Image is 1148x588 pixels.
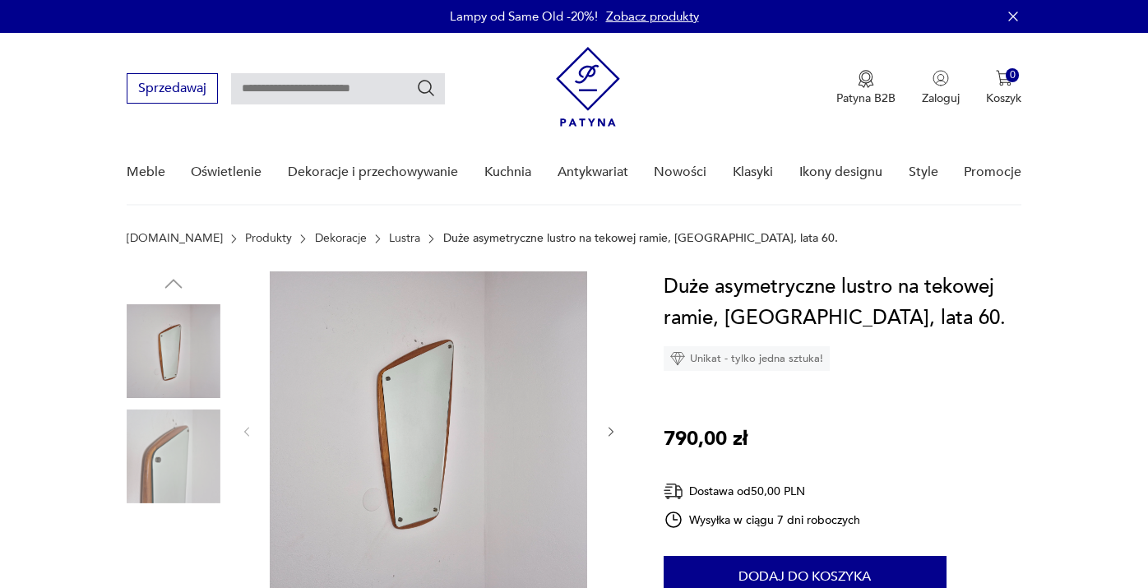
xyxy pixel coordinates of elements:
[558,141,628,204] a: Antykwariat
[416,78,436,98] button: Szukaj
[288,141,458,204] a: Dekoracje i przechowywanie
[836,70,896,106] button: Patyna B2B
[922,70,960,106] button: Zaloguj
[127,410,220,503] img: Zdjęcie produktu Duże asymetryczne lustro na tekowej ramie, Norwegia, lata 60.
[664,271,1022,334] h1: Duże asymetryczne lustro na tekowej ramie, [GEOGRAPHIC_DATA], lata 60.
[556,47,620,127] img: Patyna - sklep z meblami i dekoracjami vintage
[450,8,598,25] p: Lampy od Same Old -20%!
[127,84,218,95] a: Sprzedawaj
[922,90,960,106] p: Zaloguj
[654,141,706,204] a: Nowości
[799,141,882,204] a: Ikony designu
[986,70,1021,106] button: 0Koszyk
[127,232,223,245] a: [DOMAIN_NAME]
[1006,68,1020,82] div: 0
[484,141,531,204] a: Kuchnia
[664,424,748,455] p: 790,00 zł
[191,141,262,204] a: Oświetlenie
[664,510,861,530] div: Wysyłka w ciągu 7 dni roboczych
[443,232,838,245] p: Duże asymetryczne lustro na tekowej ramie, [GEOGRAPHIC_DATA], lata 60.
[664,346,830,371] div: Unikat - tylko jedna sztuka!
[733,141,773,204] a: Klasyki
[664,481,683,502] img: Ikona dostawy
[933,70,949,86] img: Ikonka użytkownika
[606,8,699,25] a: Zobacz produkty
[986,90,1021,106] p: Koszyk
[836,90,896,106] p: Patyna B2B
[127,73,218,104] button: Sprzedawaj
[664,481,861,502] div: Dostawa od 50,00 PLN
[389,232,420,245] a: Lustra
[836,70,896,106] a: Ikona medaluPatyna B2B
[858,70,874,88] img: Ikona medalu
[127,304,220,398] img: Zdjęcie produktu Duże asymetryczne lustro na tekowej ramie, Norwegia, lata 60.
[670,351,685,366] img: Ikona diamentu
[245,232,292,245] a: Produkty
[315,232,367,245] a: Dekoracje
[964,141,1021,204] a: Promocje
[909,141,938,204] a: Style
[996,70,1012,86] img: Ikona koszyka
[127,141,165,204] a: Meble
